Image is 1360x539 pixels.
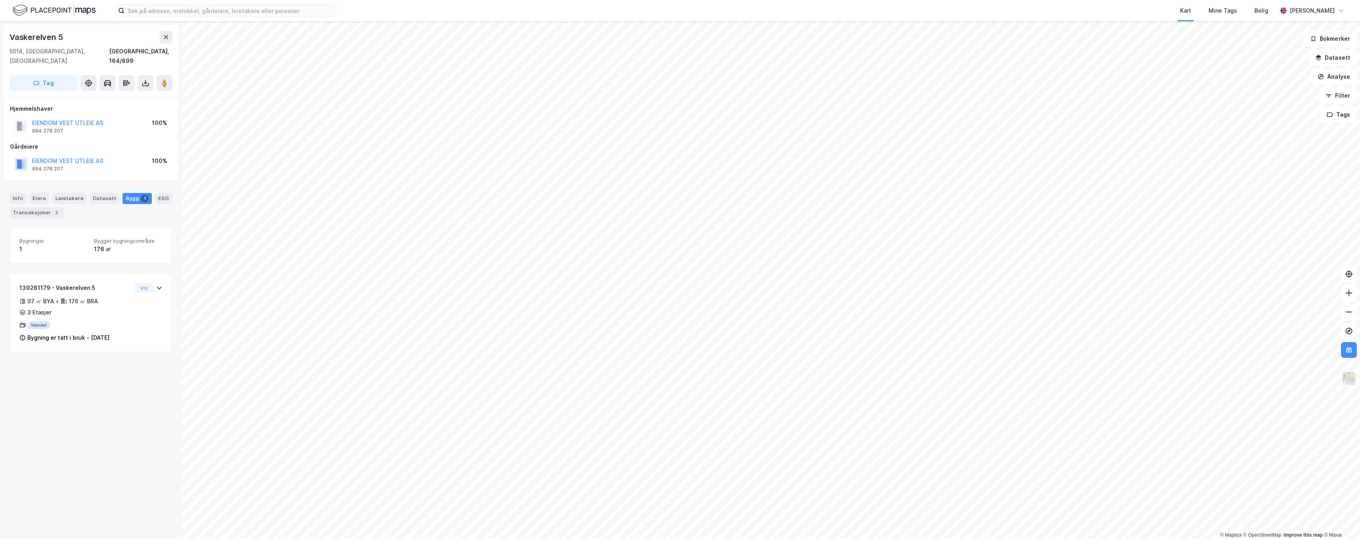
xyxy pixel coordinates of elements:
div: 100% [152,118,167,128]
div: 3 [53,209,60,217]
button: Tags [1320,107,1357,123]
button: Bokmerker [1303,31,1357,47]
a: Mapbox [1220,532,1242,538]
div: 5014, [GEOGRAPHIC_DATA], [GEOGRAPHIC_DATA] [9,47,109,66]
div: 97 ㎡ BYA [27,297,54,306]
button: Datasett [1309,50,1357,66]
button: Tag [9,75,77,91]
a: OpenStreetMap [1243,532,1282,538]
div: Datasett [90,193,119,204]
div: Bygning er tatt i bruk - [DATE] [27,333,110,342]
div: Bolig [1254,6,1268,15]
div: Transaksjoner [9,207,64,218]
div: ESG [155,193,172,204]
div: Gårdeiere [10,142,172,151]
div: 139281179 - Vaskerelven 5 [19,283,132,293]
div: Hjemmelshaver [10,104,172,113]
button: Vis [135,283,153,293]
div: 994 278 207 [32,166,63,172]
div: [PERSON_NAME] [1290,6,1335,15]
span: Bygget bygningsområde [94,238,162,244]
a: Improve this map [1284,532,1323,538]
div: Eiere [29,193,49,204]
div: Mine Tags [1209,6,1237,15]
div: [GEOGRAPHIC_DATA], 164/899 [109,47,172,66]
div: Leietakere [52,193,87,204]
div: Bygg [123,193,152,204]
div: 176 ㎡ BRA [69,297,98,306]
img: logo.f888ab2527a4732fd821a326f86c7f29.svg [13,4,96,17]
div: 100% [152,156,167,166]
div: 3 Etasjer [27,308,51,317]
input: Søk på adresse, matrikkel, gårdeiere, leietakere eller personer [125,5,336,17]
button: Analyse [1311,69,1357,85]
div: 1 [141,195,149,202]
div: 176 ㎡ [94,244,162,254]
div: • [56,298,59,304]
div: Kontrollprogram for chat [1320,501,1360,539]
div: 1 [19,244,88,254]
div: Vaskerelven 5 [9,31,64,43]
div: Info [9,193,26,204]
div: 994 278 207 [32,128,63,134]
img: Z [1341,371,1356,386]
span: Bygninger [19,238,88,244]
iframe: Chat Widget [1320,501,1360,539]
div: Kart [1180,6,1191,15]
button: Filter [1319,88,1357,104]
